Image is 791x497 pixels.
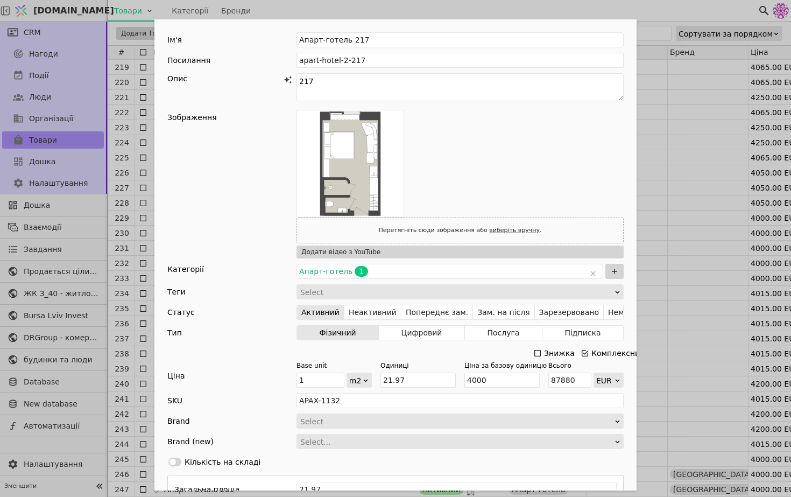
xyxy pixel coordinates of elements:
[167,264,296,279] div: Категорії
[167,305,195,320] div: Статус
[296,73,624,101] textarea: 217
[544,346,575,361] div: Знижка
[355,266,368,277] span: 1
[465,325,542,340] button: Послуга
[542,325,623,340] button: Підписка
[167,53,210,68] div: Посилання
[489,227,540,234] a: виберіть вручну
[464,361,533,370] div: Ціна за базову одиницю
[299,267,352,276] span: Апарт-готель
[344,305,401,320] button: Неактивний
[174,482,239,497] div: Загальна площа
[167,325,182,340] div: Тип
[167,393,182,408] div: SKU
[590,270,596,277] svg: close
[590,268,596,279] button: Clear
[300,435,613,450] div: Select...
[401,305,473,320] button: Попереднє зам.
[604,305,637,320] button: Немає
[167,414,190,429] div: Brand
[299,266,352,277] span: Апарт-готель
[591,346,645,361] div: Комплексний
[185,457,260,468] div: Кількість на складі
[548,361,617,370] div: Всього
[167,32,182,47] div: Ім'я
[349,373,362,388] div: m2
[167,73,281,85] div: Опис
[296,361,365,370] div: Base unit
[297,325,379,340] button: Фізичний
[380,361,449,370] div: Одиниці
[375,223,545,237] div: Перетягніть сюди зображення або .
[297,305,344,320] button: Активний
[167,370,296,388] div: Ціна
[379,325,465,340] button: Цифровий
[473,305,534,320] button: Зам. на після
[535,305,604,320] button: Зарезервовано
[300,414,613,429] div: Select
[167,434,214,449] div: Brand (new)
[596,373,614,388] div: EUR
[167,110,217,125] div: Зображення
[296,246,624,258] button: Додати відео з YouTube
[167,284,186,299] div: Теги
[154,19,637,491] div: Add Opportunity
[297,110,404,217] img: 1710974822277-bursa-hotel-image-217.svg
